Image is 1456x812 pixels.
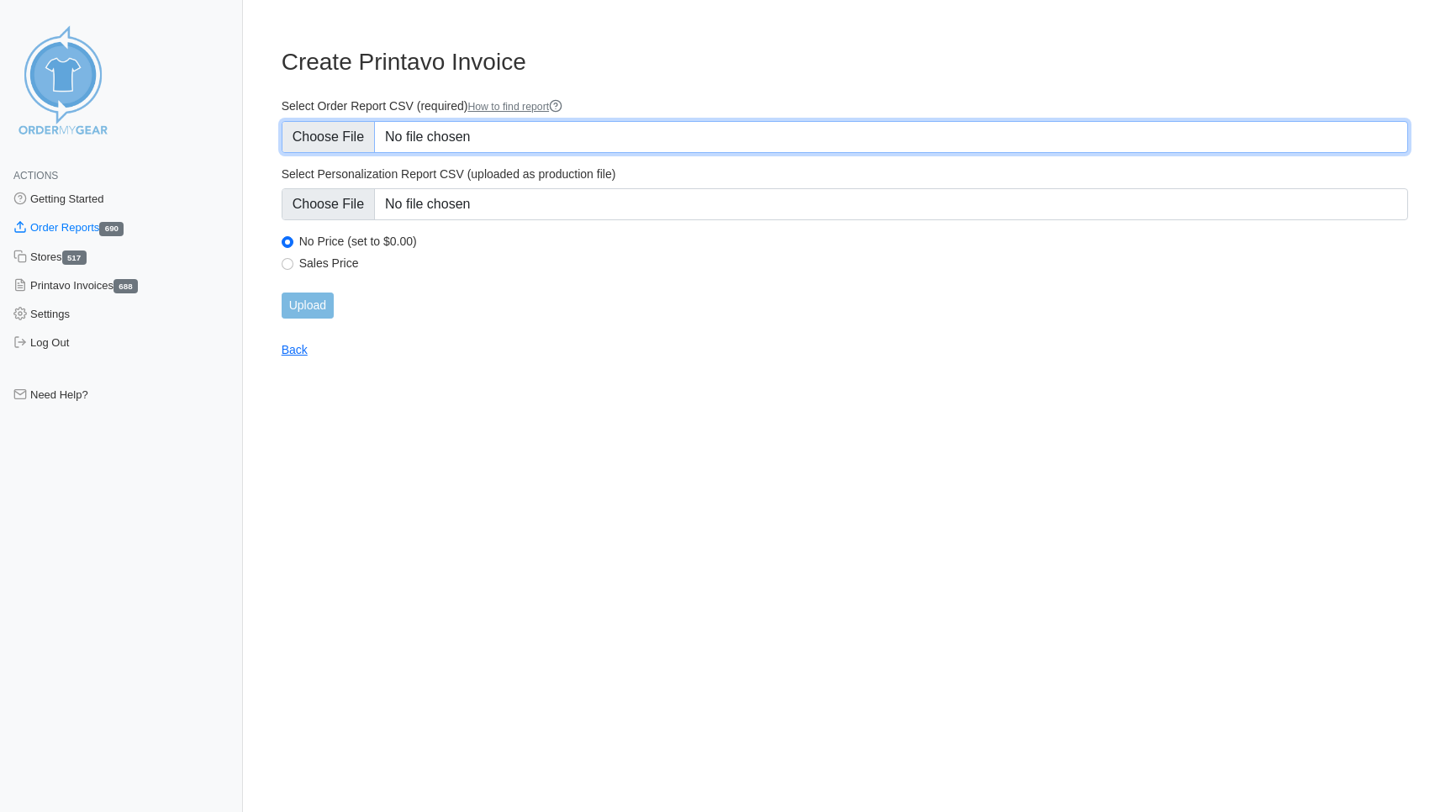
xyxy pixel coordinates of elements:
a: Back [282,343,308,356]
span: Actions [13,170,58,182]
label: Select Order Report CSV (required) [282,98,1408,114]
input: Upload [282,293,334,319]
h3: Create Printavo Invoice [282,48,1408,76]
span: 690 [99,222,124,236]
label: Select Personalization Report CSV (uploaded as production file) [282,166,1408,182]
span: 517 [62,250,87,265]
span: 688 [113,279,138,293]
a: How to find report [467,101,562,113]
label: Sales Price [299,256,1408,271]
label: No Price (set to $0.00) [299,234,1408,249]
